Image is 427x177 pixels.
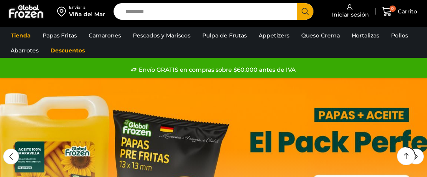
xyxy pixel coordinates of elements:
[129,28,194,43] a: Pescados y Mariscos
[387,28,412,43] a: Pollos
[325,0,372,22] a: Iniciar sesión
[198,28,251,43] a: Pulpa de Frutas
[408,149,424,164] div: Next slide
[297,3,313,20] button: Search button
[380,2,419,21] a: 0 Carrito
[330,11,369,19] span: Iniciar sesión
[3,149,19,164] div: Previous slide
[69,10,105,18] div: Viña del Mar
[396,7,417,15] span: Carrito
[348,28,383,43] a: Hortalizas
[7,43,43,58] a: Abarrotes
[47,43,89,58] a: Descuentos
[297,28,344,43] a: Queso Crema
[69,5,105,10] div: Enviar a
[39,28,81,43] a: Papas Fritas
[255,28,293,43] a: Appetizers
[57,5,69,18] img: address-field-icon.svg
[85,28,125,43] a: Camarones
[7,28,35,43] a: Tienda
[390,6,396,12] span: 0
